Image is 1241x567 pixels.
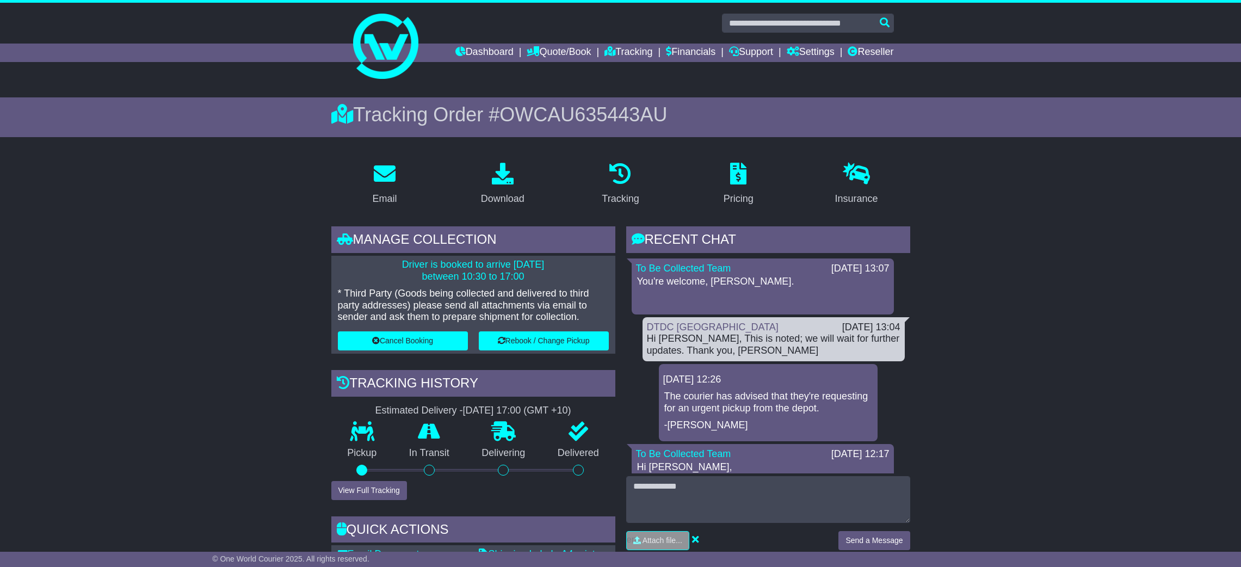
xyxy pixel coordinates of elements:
a: Email [365,159,404,210]
div: [DATE] 12:26 [663,374,873,386]
a: Pricing [717,159,761,210]
div: [DATE] 13:07 [831,263,890,275]
p: In Transit [393,447,466,459]
p: Hi [PERSON_NAME], [637,461,888,473]
div: Tracking history [331,370,615,399]
a: Financials [666,44,715,62]
div: Hi [PERSON_NAME], This is noted; we will wait for further updates. Thank you, [PERSON_NAME] [647,333,900,356]
p: * Third Party (Goods being collected and delivered to third party addresses) please send all atta... [338,288,609,323]
div: Pricing [724,192,754,206]
div: Estimated Delivery - [331,405,615,417]
p: Driver is booked to arrive [DATE] between 10:30 to 17:00 [338,259,609,282]
p: You're welcome, [PERSON_NAME]. [637,276,888,288]
div: Tracking [602,192,639,206]
div: [DATE] 12:17 [831,448,890,460]
a: To Be Collected Team [636,263,731,274]
span: © One World Courier 2025. All rights reserved. [212,554,369,563]
button: View Full Tracking [331,481,407,500]
div: RECENT CHAT [626,226,910,256]
p: Pickup [331,447,393,459]
a: Insurance [828,159,885,210]
a: Reseller [848,44,893,62]
p: -[PERSON_NAME] [664,420,872,432]
div: Email [372,192,397,206]
a: Email Documents [338,548,424,559]
a: DTDC [GEOGRAPHIC_DATA] [647,322,779,332]
a: Download [474,159,532,210]
button: Cancel Booking [338,331,468,350]
div: [DATE] 17:00 (GMT +10) [463,405,571,417]
div: Insurance [835,192,878,206]
p: Delivering [466,447,542,459]
a: Dashboard [455,44,514,62]
div: Manage collection [331,226,615,256]
span: OWCAU635443AU [499,103,667,126]
div: Download [481,192,524,206]
a: Support [729,44,773,62]
a: To Be Collected Team [636,448,731,459]
a: Settings [787,44,835,62]
button: Rebook / Change Pickup [479,331,609,350]
p: Delivered [541,447,615,459]
a: Tracking [595,159,646,210]
div: Quick Actions [331,516,615,546]
p: The courier has advised that they're requesting for an urgent pickup from the depot. [664,391,872,414]
a: Shipping Label - A4 printer [479,548,604,559]
a: Tracking [604,44,652,62]
div: [DATE] 13:04 [842,322,900,334]
button: Send a Message [838,531,910,550]
div: Tracking Order # [331,103,910,126]
a: Quote/Book [527,44,591,62]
